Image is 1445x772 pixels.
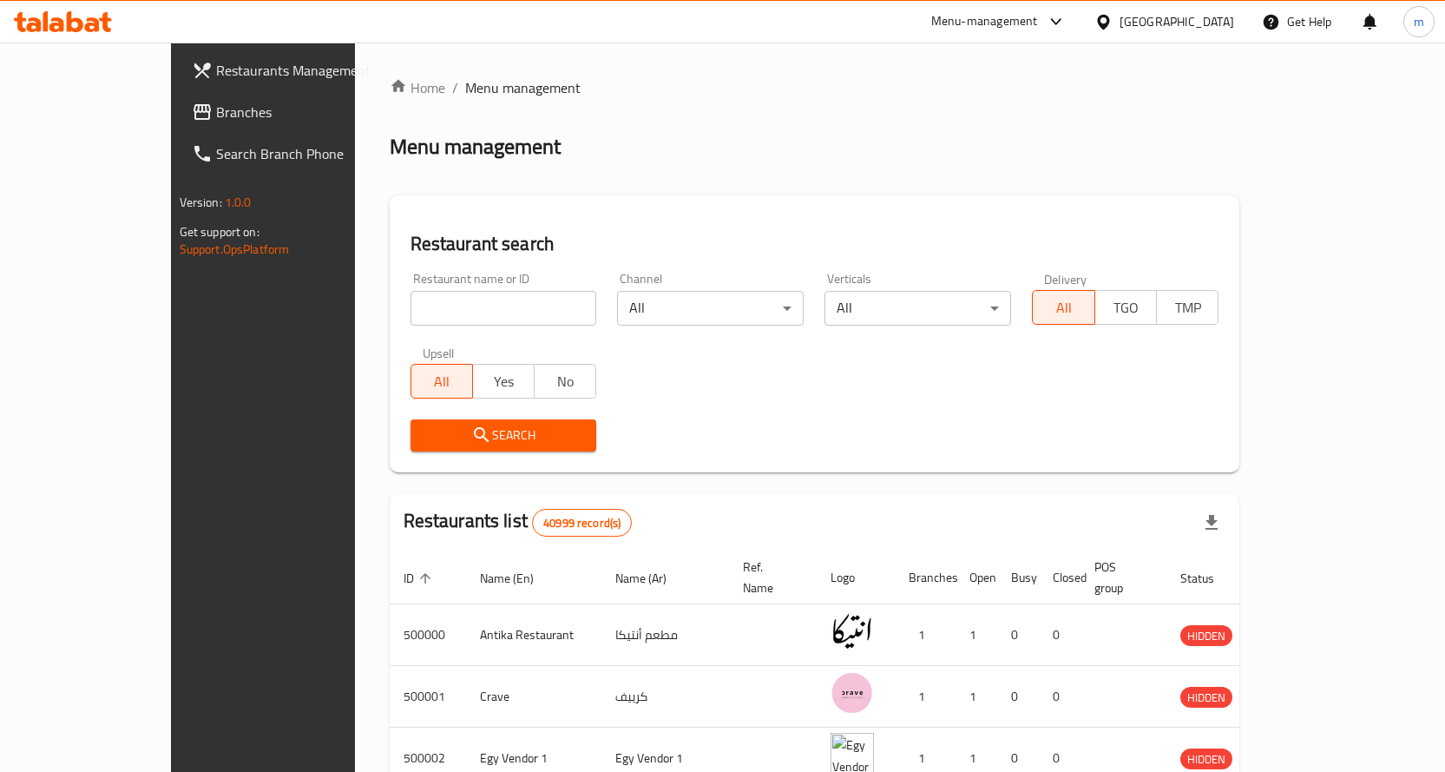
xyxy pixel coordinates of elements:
[1040,295,1087,320] span: All
[411,419,597,452] button: Search
[1044,273,1087,285] label: Delivery
[824,291,1011,326] div: All
[424,425,583,446] span: Search
[533,515,631,531] span: 40999 record(s)
[1039,604,1080,666] td: 0
[1180,688,1232,708] span: HIDDEN
[390,666,466,728] td: 500001
[1039,551,1080,604] th: Closed
[225,191,252,214] span: 1.0.0
[480,568,556,589] span: Name (En)
[418,369,466,394] span: All
[404,508,633,537] h2: Restaurants list
[411,364,473,399] button: All
[1164,295,1212,320] span: TMP
[480,369,528,394] span: Yes
[1180,749,1232,769] span: HIDDEN
[404,568,437,589] span: ID
[895,666,956,728] td: 1
[956,666,997,728] td: 1
[997,666,1039,728] td: 0
[1032,290,1094,325] button: All
[1180,749,1232,769] div: HIDDEN
[466,666,601,728] td: Crave
[831,671,874,715] img: Crave
[617,291,804,326] div: All
[180,238,290,261] a: Support.OpsPlatform
[390,133,561,161] h2: Menu management
[997,551,1039,604] th: Busy
[956,604,997,666] td: 1
[423,346,455,359] label: Upsell
[178,133,412,175] a: Search Branch Phone
[1094,290,1157,325] button: TGO
[1039,666,1080,728] td: 0
[534,364,596,399] button: No
[1180,626,1232,646] span: HIDDEN
[178,91,412,133] a: Branches
[542,369,589,394] span: No
[465,77,581,98] span: Menu management
[1180,687,1232,708] div: HIDDEN
[411,231,1219,257] h2: Restaurant search
[1180,568,1237,589] span: Status
[452,77,458,98] li: /
[956,551,997,604] th: Open
[216,143,398,164] span: Search Branch Phone
[180,221,259,243] span: Get support on:
[1180,625,1232,646] div: HIDDEN
[997,604,1039,666] td: 0
[1414,12,1424,31] span: m
[1120,12,1234,31] div: [GEOGRAPHIC_DATA]
[1191,502,1232,544] div: Export file
[472,364,535,399] button: Yes
[601,604,729,666] td: مطعم أنتيكا
[601,666,729,728] td: كرييف
[411,291,597,326] input: Search for restaurant name or ID..
[895,551,956,604] th: Branches
[390,77,445,98] a: Home
[1156,290,1218,325] button: TMP
[895,604,956,666] td: 1
[1094,557,1146,598] span: POS group
[532,509,632,537] div: Total records count
[1102,295,1150,320] span: TGO
[743,557,796,598] span: Ref. Name
[615,568,689,589] span: Name (Ar)
[180,191,222,214] span: Version:
[390,77,1240,98] nav: breadcrumb
[178,49,412,91] a: Restaurants Management
[817,551,895,604] th: Logo
[931,11,1038,32] div: Menu-management
[216,60,398,81] span: Restaurants Management
[466,604,601,666] td: Antika Restaurant
[831,610,874,653] img: Antika Restaurant
[390,604,466,666] td: 500000
[216,102,398,122] span: Branches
